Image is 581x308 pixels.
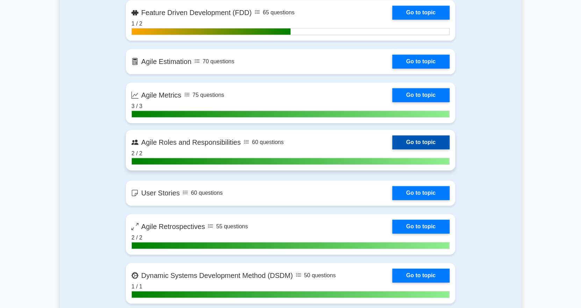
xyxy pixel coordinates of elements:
a: Go to topic [392,6,450,20]
a: Go to topic [392,186,450,200]
a: Go to topic [392,220,450,234]
a: Go to topic [392,55,450,69]
a: Go to topic [392,88,450,102]
a: Go to topic [392,135,450,149]
a: Go to topic [392,268,450,282]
